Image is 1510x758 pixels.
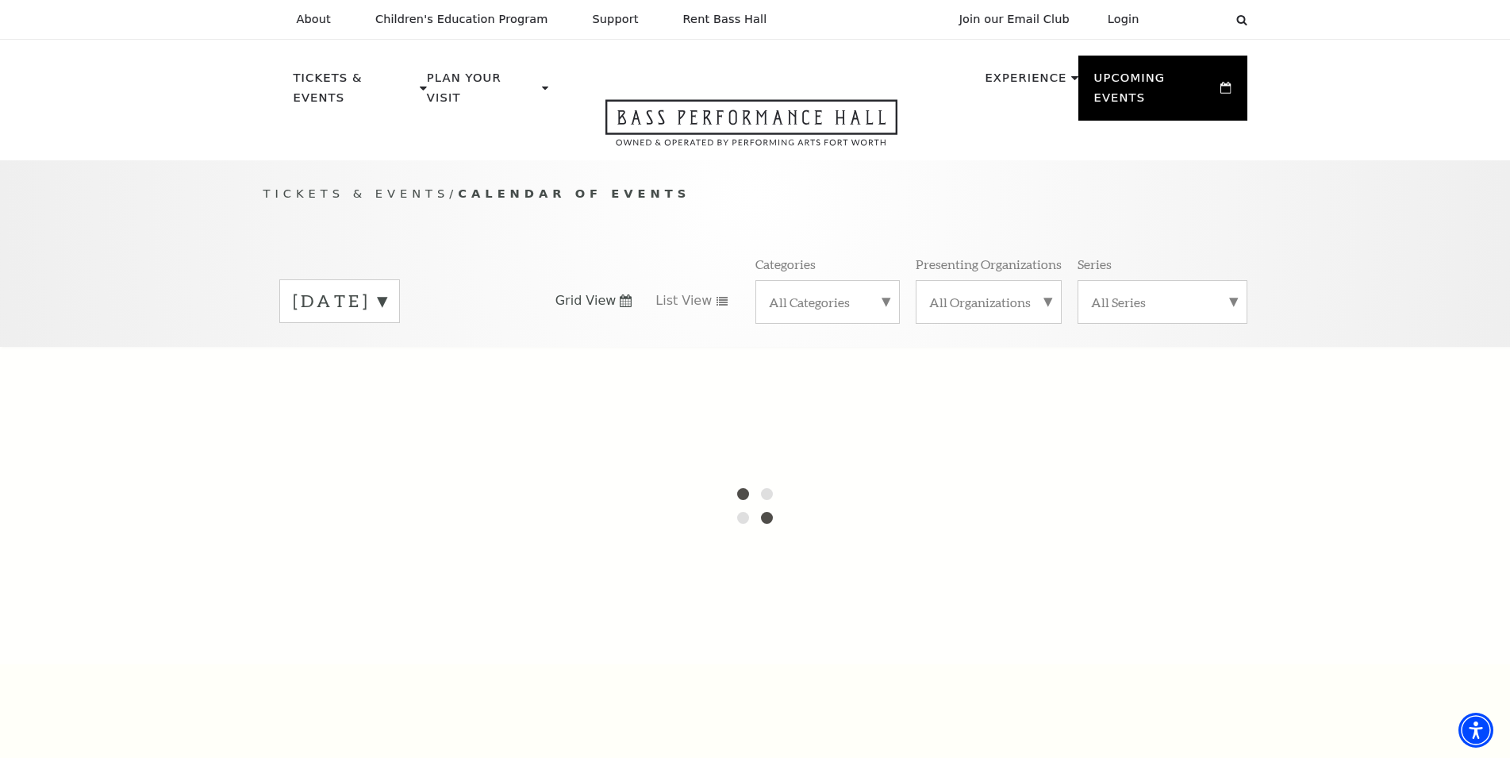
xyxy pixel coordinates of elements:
p: Children's Education Program [375,13,548,26]
label: All Series [1091,294,1234,310]
p: Experience [985,68,1066,97]
span: Tickets & Events [263,187,450,200]
label: All Categories [769,294,886,310]
p: Presenting Organizations [916,256,1062,272]
p: About [297,13,331,26]
span: Calendar of Events [458,187,690,200]
p: / [263,184,1247,204]
p: Rent Bass Hall [683,13,767,26]
p: Series [1078,256,1112,272]
span: Grid View [555,292,617,310]
p: Upcoming Events [1094,68,1217,117]
div: Accessibility Menu [1458,713,1493,748]
p: Categories [755,256,816,272]
span: List View [655,292,712,310]
select: Select: [1165,12,1221,27]
p: Tickets & Events [294,68,417,117]
p: Support [593,13,639,26]
label: [DATE] [293,289,386,314]
label: All Organizations [929,294,1048,310]
p: Plan Your Visit [427,68,538,117]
